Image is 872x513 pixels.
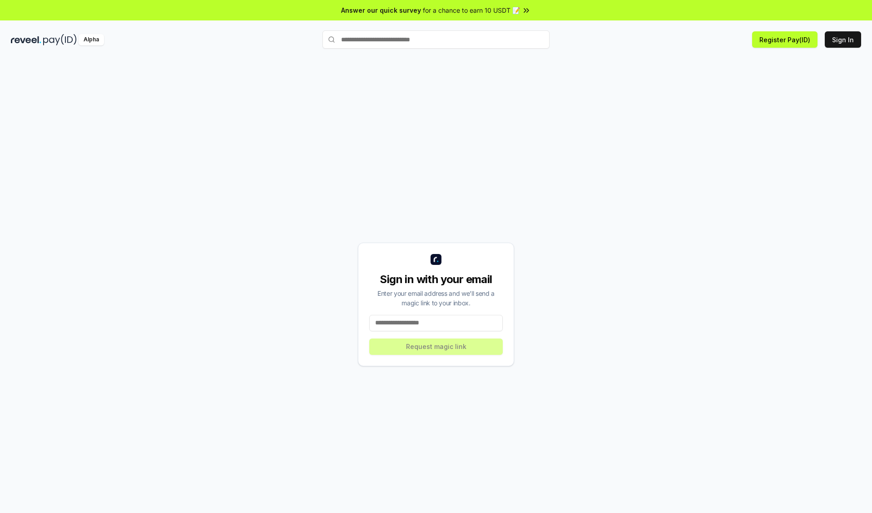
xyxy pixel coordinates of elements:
img: pay_id [43,34,77,45]
div: Sign in with your email [369,272,503,287]
div: Enter your email address and we’ll send a magic link to your inbox. [369,289,503,308]
span: for a chance to earn 10 USDT 📝 [423,5,520,15]
span: Answer our quick survey [341,5,421,15]
button: Register Pay(ID) [752,31,817,48]
div: Alpha [79,34,104,45]
button: Sign In [825,31,861,48]
img: logo_small [431,254,441,265]
img: reveel_dark [11,34,41,45]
